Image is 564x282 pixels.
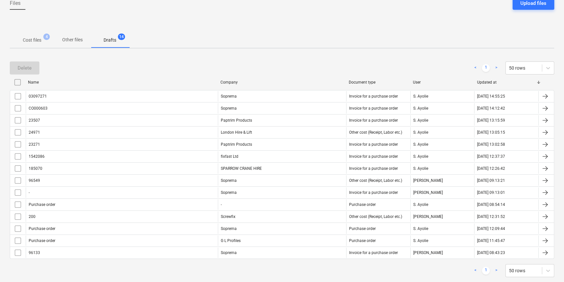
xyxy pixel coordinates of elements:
[29,226,55,231] div: Purchase order
[410,187,474,198] div: [PERSON_NAME]
[218,175,346,186] div: Soprema
[410,223,474,234] div: S. Ayolie
[477,250,505,255] div: [DATE] 08:43:23
[349,166,398,171] div: Invoice for a purchase order
[29,154,45,159] div: 1542086
[410,235,474,246] div: S. Ayolie
[410,103,474,114] div: S. Ayolie
[349,106,398,111] div: Invoice for a purchase order
[477,190,505,195] div: [DATE] 09:13:01
[29,202,55,207] div: Purchase order
[477,94,505,99] div: [DATE] 14:55:25
[410,163,474,174] div: S. Ayolie
[349,154,398,159] div: Invoice for a purchase order
[218,91,346,101] div: Soprema
[477,130,505,135] div: [DATE] 13:05:15
[349,130,402,135] div: Other cost (Receipt, Labor etc.)
[477,214,505,219] div: [DATE] 12:31:52
[218,127,346,138] div: London Hire & Lift
[218,235,346,246] div: G L Profiles
[29,190,30,195] div: -
[29,214,35,219] div: 200
[477,226,505,231] div: [DATE] 12:09:44
[410,175,474,186] div: [PERSON_NAME]
[349,214,402,219] div: Other cost (Receipt, Labor etc.)
[413,80,472,85] div: User
[29,106,48,111] div: CO000603
[218,139,346,150] div: Paptrim Products
[349,202,376,207] div: Purchase order
[410,248,474,258] div: [PERSON_NAME]
[29,238,55,243] div: Purchase order
[220,80,344,85] div: Company
[218,248,346,258] div: Soprema
[492,64,500,72] a: Next page
[410,115,474,126] div: S. Ayolie
[218,211,346,222] div: Screwfix
[410,139,474,150] div: S. Ayolie
[477,166,505,171] div: [DATE] 12:26:42
[410,211,474,222] div: [PERSON_NAME]
[118,34,125,40] span: 14
[29,178,40,183] div: 96549
[477,118,505,123] div: [DATE] 13:15:59
[349,226,376,231] div: Purchase order
[23,37,41,44] p: Cost files
[29,94,47,99] div: 03097271
[218,187,346,198] div: Soprema
[218,115,346,126] div: Paptrim Products
[482,267,490,275] a: Page 1 is your current page
[477,202,505,207] div: [DATE] 08:54:14
[477,142,505,147] div: [DATE] 13:02:58
[29,118,40,123] div: 23507
[410,151,474,162] div: S. Ayolie
[410,199,474,210] div: S. Ayolie
[482,64,490,72] a: Page 1 is your current page
[410,127,474,138] div: S. Ayolie
[477,178,505,183] div: [DATE] 09:13:21
[349,94,398,99] div: Invoice for a purchase order
[477,238,505,243] div: [DATE] 11:45:47
[29,250,40,255] div: 96133
[221,202,222,207] div: -
[349,250,398,255] div: Invoice for a purchase order
[472,64,479,72] a: Previous page
[349,238,376,243] div: Purchase order
[28,80,215,85] div: Name
[477,80,536,85] div: Updated at
[29,142,40,147] div: 23271
[62,36,83,43] p: Other files
[349,142,398,147] div: Invoice for a purchase order
[349,80,408,85] div: Document type
[29,166,42,171] div: 185070
[410,91,474,101] div: S. Ayolie
[29,130,40,135] div: 24971
[349,190,398,195] div: Invoice for a purchase order
[477,154,505,159] div: [DATE] 12:37:37
[349,118,398,123] div: Invoice for a purchase order
[218,103,346,114] div: Soprema
[349,178,402,183] div: Other cost (Receipt, Labor etc.)
[492,267,500,275] a: Next page
[43,34,50,40] span: 4
[477,106,505,111] div: [DATE] 14:12:42
[218,163,346,174] div: SPARROW CRANE HIRE
[104,37,116,44] p: Drafts
[218,223,346,234] div: Soprema
[472,267,479,275] a: Previous page
[218,151,346,162] div: fixfast Ltd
